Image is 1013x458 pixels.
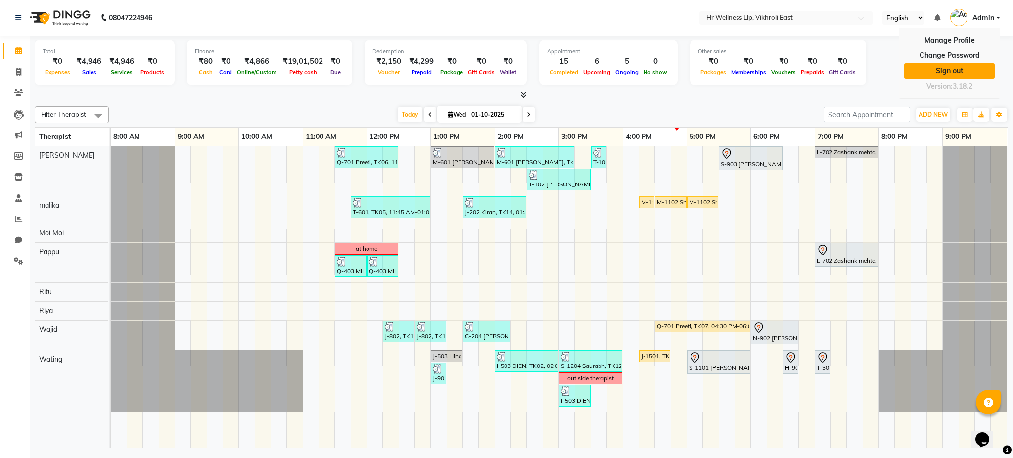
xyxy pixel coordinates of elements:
[39,132,71,141] span: Therapist
[752,322,797,343] div: N-902 [PERSON_NAME], TK16, 06:00 PM-06:45 PM, Blow Dry Below Shoulder - (New)
[175,130,207,144] a: 9:00 AM
[352,198,429,217] div: T-601, TK05, 11:45 AM-01:00 PM, Massage 60 Min
[687,130,718,144] a: 5:00 PM
[497,56,519,67] div: ₹0
[816,148,877,157] div: L-702 Zashank mehta, TK10, 07:00 PM-08:00 PM, Deep Tissue 60 Min - (New)
[827,69,858,76] span: Gift Cards
[640,198,653,207] div: M-1102 Shruti, TK01, 04:15 PM-04:30 PM, Underarms Waxing
[547,47,670,56] div: Appointment
[375,69,402,76] span: Voucher
[109,4,152,32] b: 08047224946
[567,374,614,383] div: out side therapist
[798,56,827,67] div: ₹0
[73,56,105,67] div: ₹4,946
[336,257,366,275] div: Q-403 MILIND, TK08, 11:30 AM-12:00 PM, Foot Reflexology 30 Min
[39,306,53,315] span: Riya
[904,33,995,48] a: Manage Profile
[336,148,397,167] div: Q-701 Preeti, TK06, 11:30 AM-12:30 PM, Massage 60 Min
[698,47,858,56] div: Other sales
[729,69,769,76] span: Memberships
[497,69,519,76] span: Wallet
[916,108,950,122] button: ADD NEW
[39,201,59,210] span: malika
[195,47,344,56] div: Finance
[287,69,320,76] span: Petty cash
[468,107,518,122] input: 2025-10-01
[656,198,686,207] div: M-1102 Shruti, TK01, 04:30 PM-05:00 PM, Full arms Waxing
[824,107,910,122] input: Search Appointment
[950,9,967,26] img: Admin
[138,56,167,67] div: ₹0
[641,69,670,76] span: No show
[217,56,234,67] div: ₹0
[234,69,279,76] span: Online/Custom
[105,56,138,67] div: ₹4,946
[25,4,93,32] img: logo
[416,322,445,341] div: J-802, TK15, 12:45 PM-01:15 PM, [PERSON_NAME] Trim
[39,151,94,160] span: [PERSON_NAME]
[581,69,613,76] span: Upcoming
[971,418,1003,448] iframe: chat widget
[138,69,167,76] span: Products
[904,48,995,63] a: Change Password
[592,148,605,167] div: T-102 [PERSON_NAME], TK13, 03:30 PM-03:45 PM, Head Massage
[217,69,234,76] span: Card
[581,56,613,67] div: 6
[943,130,974,144] a: 9:00 PM
[398,107,422,122] span: Today
[438,56,465,67] div: ₹0
[688,198,717,207] div: M-1102 Shruti, TK01, 05:00 PM-05:30 PM, Half legs Waxing
[432,352,461,361] div: J-503 Hina, TK17, 01:00 PM-01:30 PM, Eyebrows
[623,130,654,144] a: 4:00 PM
[367,130,402,144] a: 12:00 PM
[43,47,167,56] div: Total
[39,229,64,237] span: Moi Moi
[769,56,798,67] div: ₹0
[496,352,557,370] div: I-503 DIEN, TK02, 02:00 PM-03:00 PM, Srub Manicure
[656,322,749,331] div: Q-701 Preeti, TK07, 04:30 PM-06:00 PM, Root touch up (Inoa up to Women)
[195,56,217,67] div: ₹80
[798,69,827,76] span: Prepaids
[432,148,493,167] div: M-601 [PERSON_NAME], TK09, 01:00 PM-02:00 PM, Swedish 60 Min - (New)
[904,79,995,93] div: Version:3.18.2
[495,130,526,144] a: 2:00 PM
[464,198,525,217] div: J-202 Kiran, TK14, 01:30 PM-02:30 PM, Massage 60 Min
[698,69,729,76] span: Packages
[39,287,52,296] span: Ritu
[688,352,749,372] div: S-1101 [PERSON_NAME], TK04, 05:00 PM-06:00 PM, Richfeel Facial - (New)
[640,352,669,361] div: J-1501, TK20, 04:15 PM-04:45 PM, Srub Pedicure
[729,56,769,67] div: ₹0
[613,56,641,67] div: 5
[464,322,509,341] div: C-204 [PERSON_NAME], TK11, 01:30 PM-02:15 PM, Blow Dry Below Shoulder - (New)
[769,69,798,76] span: Vouchers
[234,56,279,67] div: ₹4,866
[80,69,99,76] span: Sales
[405,56,438,67] div: ₹4,299
[372,47,519,56] div: Redemption
[816,244,877,265] div: L-702 Zashank mehta, TK21, 07:00 PM-08:00 PM, Deep Tissue 60 Min - (New)
[409,69,434,76] span: Prepaid
[303,130,339,144] a: 11:00 AM
[41,110,86,118] span: Filter Therapist
[559,130,590,144] a: 3:00 PM
[438,69,465,76] span: Package
[327,56,344,67] div: ₹0
[720,148,782,169] div: S-903 [PERSON_NAME], TK03, 05:30 PM-06:30 PM, Massage 60 Min
[465,69,497,76] span: Gift Cards
[279,56,327,67] div: ₹19,01,502
[815,130,846,144] a: 7:00 PM
[239,130,275,144] a: 10:00 AM
[431,130,462,144] a: 1:00 PM
[560,352,621,370] div: S-1204 Saurabh, TK12, 03:00 PM-04:00 PM, Massage 60 Min
[43,69,73,76] span: Expenses
[196,69,215,76] span: Cash
[972,13,994,23] span: Admin
[904,63,995,79] a: Sign out
[39,247,59,256] span: Pappu
[39,325,57,334] span: Wajid
[827,56,858,67] div: ₹0
[108,69,135,76] span: Services
[784,352,797,372] div: H-902 gaytri, TK19, 06:30 PM-06:45 PM, [GEOGRAPHIC_DATA]/ [GEOGRAPHIC_DATA]/ Chin / Eyebrows
[43,56,73,67] div: ₹0
[445,111,468,118] span: Wed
